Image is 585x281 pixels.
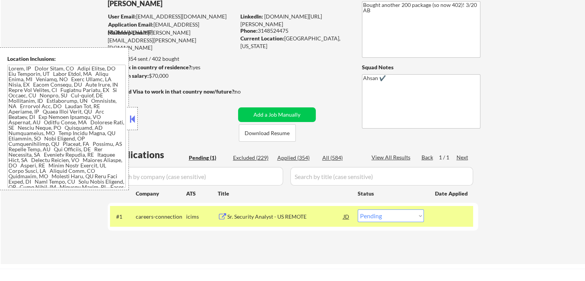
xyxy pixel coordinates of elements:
[240,13,322,27] a: [DOMAIN_NAME][URL][PERSON_NAME]
[233,154,272,162] div: Excluded (229)
[240,27,349,35] div: 3148524475
[186,190,218,197] div: ATS
[107,64,233,71] div: yes
[108,13,235,20] div: [EMAIL_ADDRESS][DOMAIN_NAME]
[238,107,316,122] button: Add a Job Manually
[240,35,284,42] strong: Current Location:
[457,154,469,161] div: Next
[108,88,236,95] strong: Will need Visa to work in that country now/future?:
[107,64,193,70] strong: Can work in country of residence?:
[108,29,235,52] div: [PERSON_NAME][EMAIL_ADDRESS][PERSON_NAME][DOMAIN_NAME]
[108,29,148,36] strong: Mailslurp Email:
[435,190,469,197] div: Date Applied
[189,154,227,162] div: Pending (1)
[108,13,136,20] strong: User Email:
[240,13,263,20] strong: LinkedIn:
[110,167,283,186] input: Search by company (case sensitive)
[235,88,257,95] div: no
[108,21,153,28] strong: Application Email:
[107,55,235,63] div: 354 sent / 402 bought
[7,55,126,63] div: Location Inclusions:
[116,213,130,221] div: #1
[218,190,350,197] div: Title
[372,154,413,161] div: View All Results
[186,213,218,221] div: icims
[108,21,235,36] div: [EMAIL_ADDRESS][DOMAIN_NAME]
[227,213,343,221] div: Sr. Security Analyst - US REMOTE
[322,154,361,162] div: All (584)
[110,150,186,159] div: Applications
[343,209,350,223] div: JD
[277,154,316,162] div: Applied (354)
[136,190,186,197] div: Company
[422,154,434,161] div: Back
[107,72,235,80] div: $70,000
[439,154,457,161] div: 1 / 1
[358,186,424,200] div: Status
[136,213,186,221] div: careers-connection
[362,64,480,71] div: Squad Notes
[240,35,349,50] div: [GEOGRAPHIC_DATA], [US_STATE]
[239,124,296,142] button: Download Resume
[240,27,258,34] strong: Phone:
[290,167,473,186] input: Search by title (case sensitive)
